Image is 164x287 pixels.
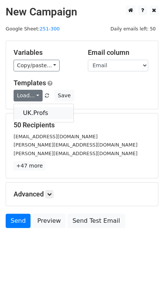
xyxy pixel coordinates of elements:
a: Send [6,214,31,228]
small: [PERSON_NAME][EMAIL_ADDRESS][DOMAIN_NAME] [14,142,138,148]
h5: Variables [14,48,77,57]
a: Templates [14,79,46,87]
h5: Advanced [14,190,150,198]
a: Daily emails left: 50 [108,26,158,32]
small: Google Sheet: [6,26,60,32]
a: Send Test Email [67,214,125,228]
iframe: Chat Widget [126,251,164,287]
small: [PERSON_NAME][EMAIL_ADDRESS][DOMAIN_NAME] [14,151,138,156]
a: 251-300 [40,26,60,32]
button: Save [54,90,74,101]
span: Daily emails left: 50 [108,25,158,33]
a: Load... [14,90,43,101]
a: Copy/paste... [14,60,60,71]
h5: 50 Recipients [14,121,150,129]
h5: Email column [88,48,151,57]
a: UK.Profs [14,107,74,119]
a: +47 more [14,161,45,171]
small: [EMAIL_ADDRESS][DOMAIN_NAME] [14,134,98,139]
h2: New Campaign [6,6,158,18]
a: Preview [32,214,66,228]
